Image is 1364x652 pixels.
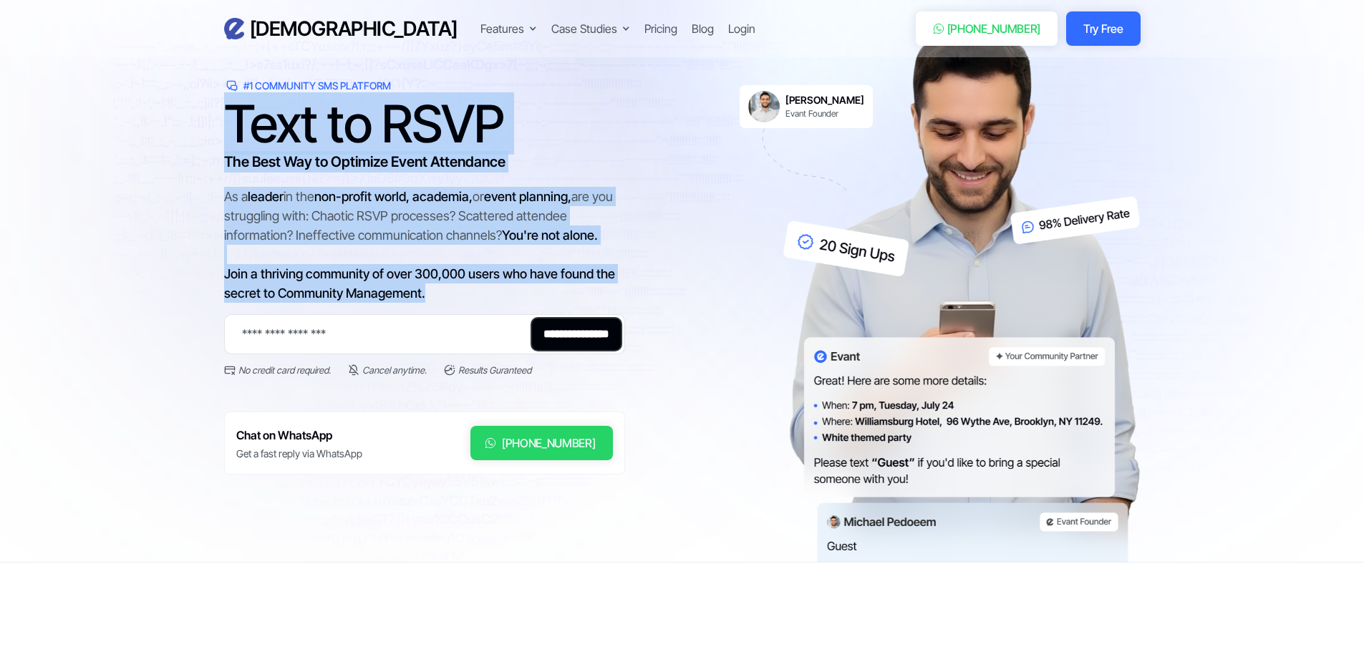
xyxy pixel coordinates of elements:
[947,20,1041,37] div: [PHONE_NUMBER]
[1066,11,1140,46] a: Try Free
[224,314,625,377] form: Email Form 2
[224,187,625,303] div: As a in the or are you struggling with: Chaotic RSVP processes? Scattered attendee information? I...
[484,189,571,204] span: event planning,
[916,11,1058,46] a: [PHONE_NUMBER]
[238,363,331,377] div: No credit card required.
[250,16,458,42] h3: [DEMOGRAPHIC_DATA]
[728,20,755,37] a: Login
[224,266,615,301] span: Join a thriving community of over 300,000 users who have found the secret to Community Management.
[785,108,864,120] div: Evant Founder
[458,363,531,377] div: Results Guranteed
[362,363,427,377] div: Cancel anytime.
[236,447,362,461] div: Get a fast reply via WhatsApp
[224,102,625,145] h1: Text to RSVP
[502,434,596,452] div: [PHONE_NUMBER]
[480,20,524,37] div: Features
[224,16,458,42] a: home
[248,189,284,204] span: leader
[644,20,677,37] a: Pricing
[236,426,362,445] h6: Chat on WhatsApp
[243,79,391,93] div: #1 Community SMS Platform
[470,426,613,460] a: [PHONE_NUMBER]
[692,20,714,37] a: Blog
[224,151,625,172] h3: The Best Way to Optimize Event Attendance
[502,228,598,243] span: You're not alone.
[314,189,473,204] span: non-profit world, academia,
[785,94,864,107] h6: [PERSON_NAME]
[480,20,537,37] div: Features
[551,20,617,37] div: Case Studies
[740,85,873,128] a: [PERSON_NAME]Evant Founder
[551,20,630,37] div: Case Studies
